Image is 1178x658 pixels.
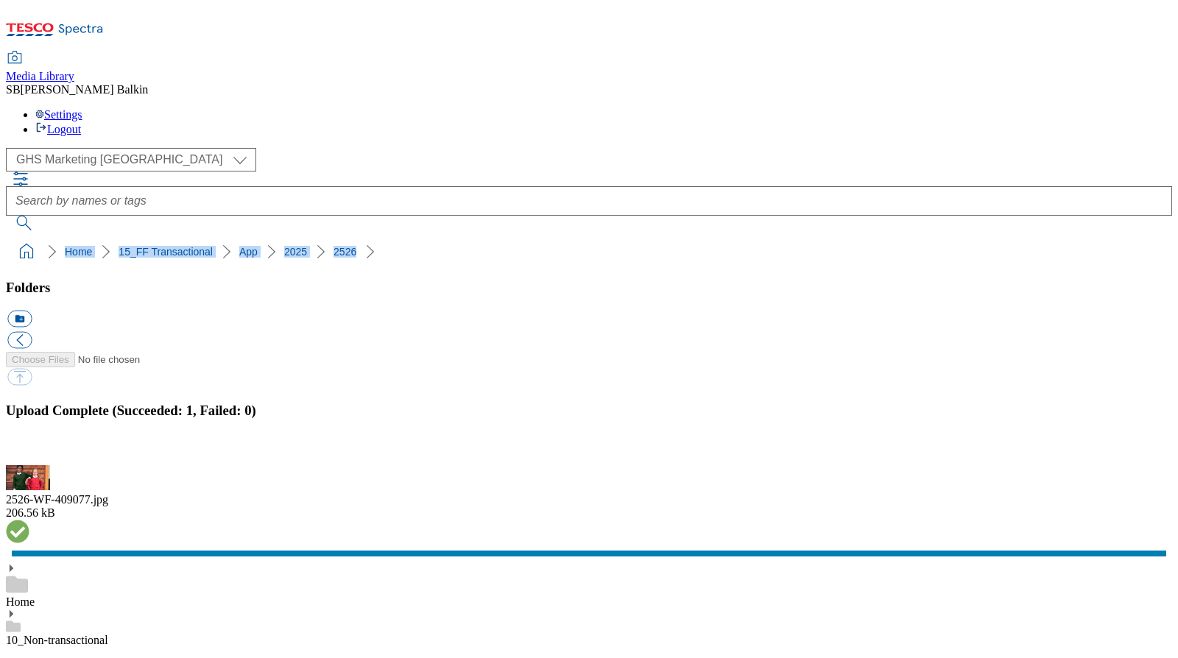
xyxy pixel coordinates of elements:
img: preview [6,465,50,490]
a: home [15,240,38,263]
a: 15_FF Transactional [119,246,213,258]
span: Media Library [6,70,74,82]
a: 2526 [334,246,356,258]
span: [PERSON_NAME] Balkin [21,83,149,96]
a: Home [65,246,92,258]
nav: breadcrumb [6,238,1172,266]
div: 2526-WF-409077.jpg [6,493,1172,506]
span: SB [6,83,21,96]
a: 10_Non-transactional [6,634,108,646]
a: Logout [35,123,81,135]
h3: Upload Complete (Succeeded: 1, Failed: 0) [6,403,1172,419]
a: 2025 [284,246,307,258]
h3: Folders [6,280,1172,296]
a: Settings [35,108,82,121]
a: Media Library [6,52,74,83]
div: 206.56 kB [6,506,1172,520]
input: Search by names or tags [6,186,1172,216]
a: Home [6,595,35,608]
a: App [239,246,258,258]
